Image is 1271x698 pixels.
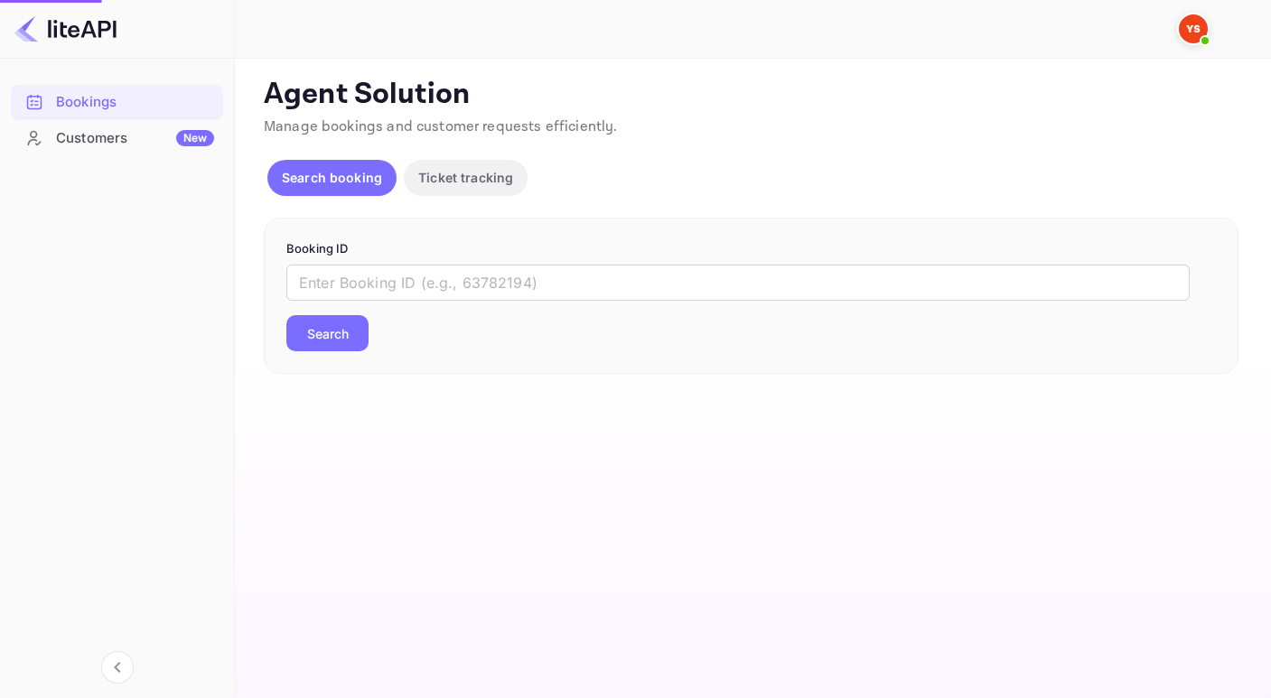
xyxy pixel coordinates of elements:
span: Manage bookings and customer requests efficiently. [264,117,618,136]
div: CustomersNew [11,121,223,156]
button: Collapse navigation [101,651,134,684]
div: Bookings [56,92,214,113]
p: Agent Solution [264,77,1238,113]
img: LiteAPI logo [14,14,117,43]
input: Enter Booking ID (e.g., 63782194) [286,265,1190,301]
p: Booking ID [286,240,1216,258]
a: CustomersNew [11,121,223,154]
div: Customers [56,128,214,149]
img: Yandex Support [1179,14,1208,43]
p: Search booking [282,168,382,187]
p: Ticket tracking [418,168,513,187]
button: Search [286,315,369,351]
div: New [176,130,214,146]
a: Bookings [11,85,223,118]
div: Bookings [11,85,223,120]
